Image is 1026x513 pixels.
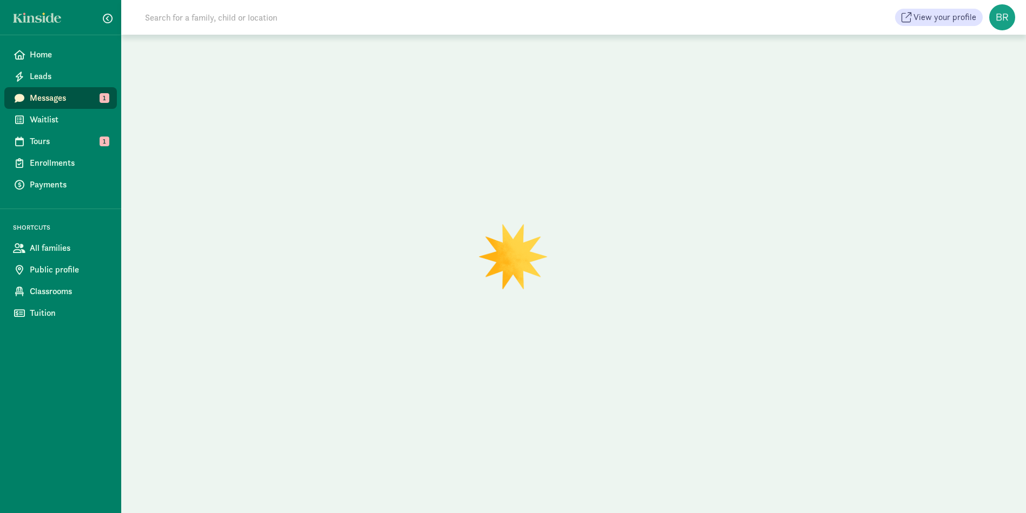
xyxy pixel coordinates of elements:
[30,48,108,61] span: Home
[139,7,442,28] input: Search for a family, child or location
[4,237,117,259] a: All families
[30,285,108,298] span: Classrooms
[30,157,108,170] span: Enrollments
[30,178,108,191] span: Payments
[30,70,108,83] span: Leads
[4,302,117,324] a: Tuition
[913,11,976,24] span: View your profile
[30,263,108,276] span: Public profile
[4,131,117,152] a: Tours 1
[100,93,109,103] span: 1
[4,174,117,196] a: Payments
[4,109,117,131] a: Waitlist
[100,137,109,146] span: 1
[4,281,117,302] a: Classrooms
[4,66,117,87] a: Leads
[30,92,108,105] span: Messages
[4,152,117,174] a: Enrollments
[30,307,108,320] span: Tuition
[30,135,108,148] span: Tours
[30,113,108,126] span: Waitlist
[4,87,117,109] a: Messages 1
[30,242,108,255] span: All families
[4,259,117,281] a: Public profile
[895,9,983,26] a: View your profile
[4,44,117,66] a: Home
